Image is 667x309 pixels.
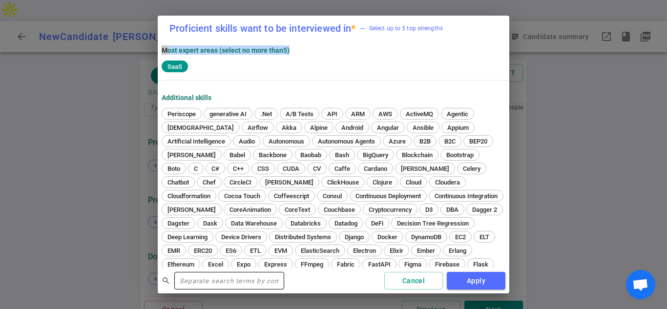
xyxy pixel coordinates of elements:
[332,151,353,159] span: Bash
[331,220,361,227] span: Datadog
[297,151,325,159] span: Baobab
[164,110,199,118] span: Periscope
[445,247,470,254] span: Erlang
[397,165,453,172] span: [PERSON_NAME]
[431,192,501,200] span: Continuous Integration
[324,110,341,118] span: API
[282,110,317,118] span: A/B Tests
[235,138,258,145] span: Audio
[375,110,396,118] span: AWS
[190,247,215,254] span: ERC20
[422,206,436,213] span: D3
[368,220,387,227] span: DeFi
[257,110,275,118] span: .Net
[164,124,237,131] span: [DEMOGRAPHIC_DATA]
[402,110,437,118] span: ActiveMQ
[190,165,201,172] span: C
[398,151,436,159] span: Blockchain
[255,151,290,159] span: Backbone
[222,247,240,254] span: ES6
[374,233,401,241] span: Docker
[320,206,358,213] span: Couchbase
[443,110,472,118] span: Agentic
[307,124,331,131] span: Alpine
[441,138,459,145] span: B2C
[385,138,409,145] span: Azure
[162,94,211,102] strong: Additional Skills
[162,46,290,54] strong: Most expert areas (select no more than 5 )
[447,272,505,290] button: Apply
[226,206,274,213] span: CoreAnimation
[162,276,170,285] span: search
[254,165,272,172] span: CSS
[324,179,362,186] span: ClickHouse
[408,233,445,241] span: DynamoDB
[314,138,378,145] span: Autonomous Agents
[164,261,198,268] span: Ethereum
[221,192,264,200] span: Cocoa Touch
[244,124,271,131] span: Airflow
[174,273,284,288] input: Separate search terms by comma or space
[208,165,223,172] span: C#
[443,206,462,213] span: DBA
[466,138,491,145] span: BEP20
[233,261,254,268] span: Expo
[409,124,437,131] span: Ansible
[226,179,255,186] span: CircleCI
[350,247,379,254] span: Electron
[164,206,219,213] span: [PERSON_NAME]
[271,192,313,200] span: Coffeescript
[200,220,221,227] span: Dask
[365,206,415,213] span: Cryptocurrency
[164,220,193,227] span: Dagster
[310,165,324,172] span: CV
[369,179,396,186] span: Clojure
[278,124,300,131] span: Akka
[164,247,184,254] span: EMR
[297,261,327,268] span: FFmpeg
[432,179,463,186] span: Cloudera
[164,192,214,200] span: Cloudformation
[218,233,265,241] span: Device Drivers
[476,233,493,241] span: ELT
[402,179,425,186] span: Cloud
[394,220,472,227] span: Decision Tree Regression
[265,138,308,145] span: Autonomous
[432,261,463,268] span: Firebase
[333,261,358,268] span: Fabric
[297,247,343,254] span: ElasticSearch
[469,206,500,213] span: Dagger 2
[360,23,365,33] div: —
[384,272,443,290] button: Cancel
[352,192,424,200] span: Continuous Deployment
[228,220,280,227] span: Data Warehouse
[164,165,184,172] span: Boto
[287,220,324,227] span: Databricks
[459,165,484,172] span: Celery
[281,206,313,213] span: CoreText
[164,233,211,241] span: Deep Learning
[338,124,367,131] span: Android
[470,261,492,268] span: Flask
[331,165,354,172] span: Caffe
[386,247,407,254] span: Elixir
[360,165,391,172] span: Cardano
[401,261,425,268] span: Figma
[271,247,291,254] span: EVM
[169,23,356,33] label: Proficient skills want to be interviewed in
[319,192,345,200] span: Consul
[443,151,477,159] span: Bootstrap
[199,179,219,186] span: Chef
[164,151,219,159] span: [PERSON_NAME]
[271,233,334,241] span: Distributed Systems
[206,110,250,118] span: generative AI
[365,261,394,268] span: FastAPI
[414,247,438,254] span: Ember
[226,151,249,159] span: Babel
[164,179,192,186] span: Chatbot
[452,233,469,241] span: EC2
[341,233,367,241] span: Django
[164,138,229,145] span: Artificial Intelligence
[247,247,264,254] span: ETL
[164,63,186,70] span: SaaS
